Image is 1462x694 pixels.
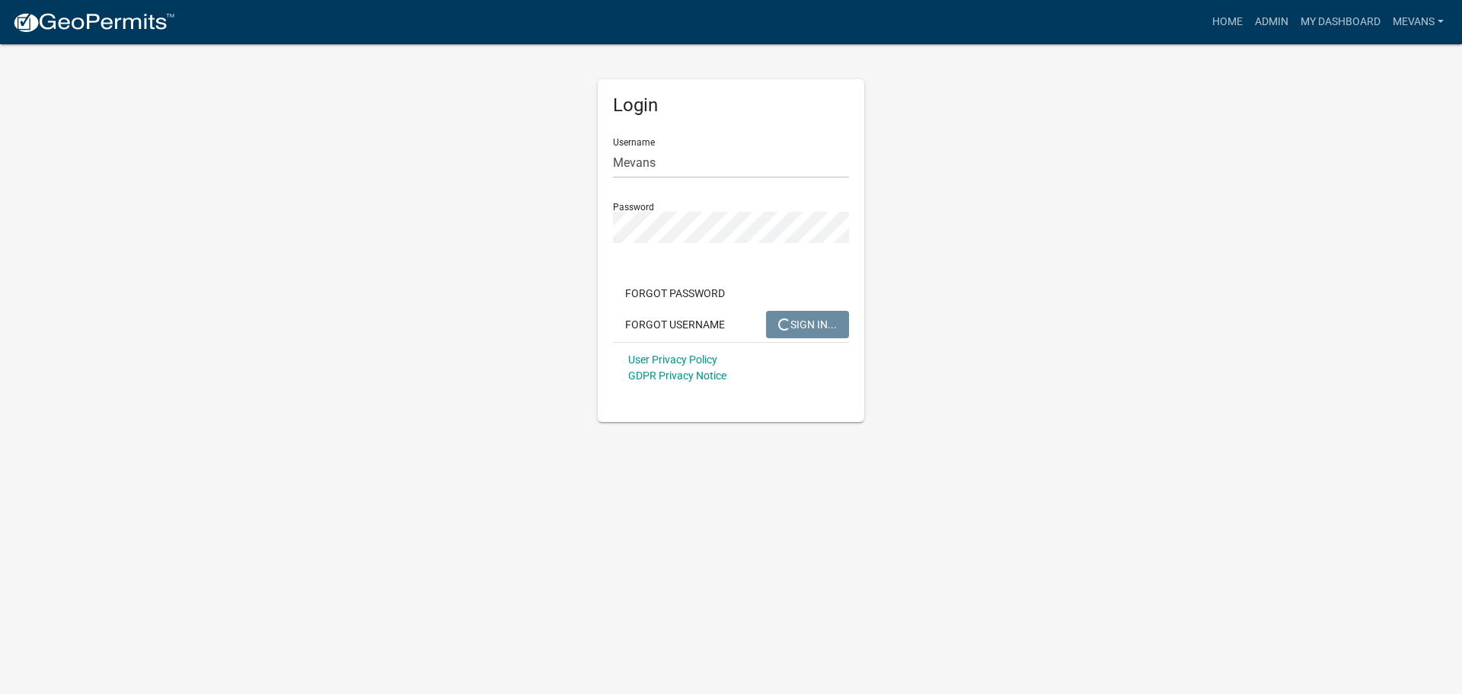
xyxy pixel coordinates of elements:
[1249,8,1294,37] a: Admin
[766,311,849,338] button: SIGN IN...
[1294,8,1387,37] a: My Dashboard
[613,311,737,338] button: Forgot Username
[778,318,837,330] span: SIGN IN...
[628,369,726,382] a: GDPR Privacy Notice
[1206,8,1249,37] a: Home
[613,280,737,307] button: Forgot Password
[628,353,717,366] a: User Privacy Policy
[1387,8,1450,37] a: Mevans
[613,94,849,117] h5: Login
